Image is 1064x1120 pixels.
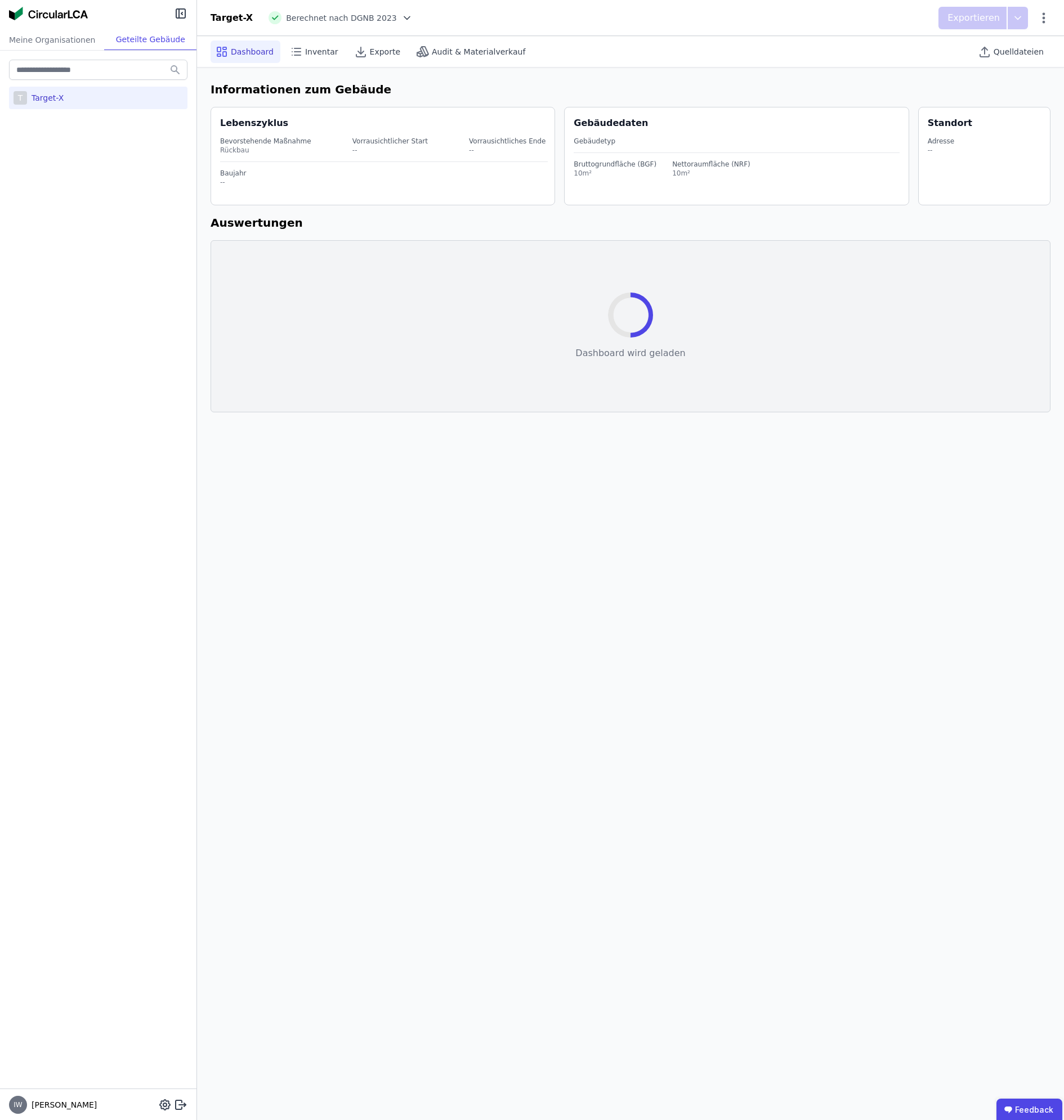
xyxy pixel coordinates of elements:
[211,214,1050,231] h6: Auswertungen
[104,29,196,50] div: Geteilte Gebäude
[469,146,546,155] div: --
[14,1101,22,1108] span: IW
[469,137,546,146] div: Vorrausichtliches Ende
[432,46,525,57] span: Audit & Materialverkauf
[211,81,1050,98] h6: Informationen zum Gebäude
[9,7,88,20] img: Concular
[574,116,908,130] div: Gebäudedaten
[928,146,955,155] div: --
[27,1099,97,1110] span: [PERSON_NAME]
[574,169,656,178] div: 10m²
[928,116,972,130] div: Standort
[994,46,1044,57] span: Quelldateien
[928,137,955,146] div: Adresse
[947,11,1002,25] p: Exportieren
[220,137,311,146] div: Bevorstehende Maßnahme
[14,91,27,105] div: T
[352,146,428,155] div: --
[27,92,64,104] div: Target-X
[231,46,274,57] span: Dashboard
[220,116,288,130] div: Lebenszyklus
[352,137,428,146] div: Vorrausichtlicher Start
[574,160,656,169] div: Bruttogrundfläche (BGF)
[220,178,548,187] div: --
[211,11,253,25] div: Target-X
[220,169,548,178] div: Baujahr
[672,160,750,169] div: Nettoraumfläche (NRF)
[305,46,338,57] span: Inventar
[370,46,400,57] span: Exporte
[672,169,750,178] div: 10m²
[220,146,311,155] div: Rückbau
[286,12,397,24] span: Berechnet nach DGNB 2023
[574,137,899,146] div: Gebäudetyp
[575,347,685,360] div: Dashboard wird geladen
